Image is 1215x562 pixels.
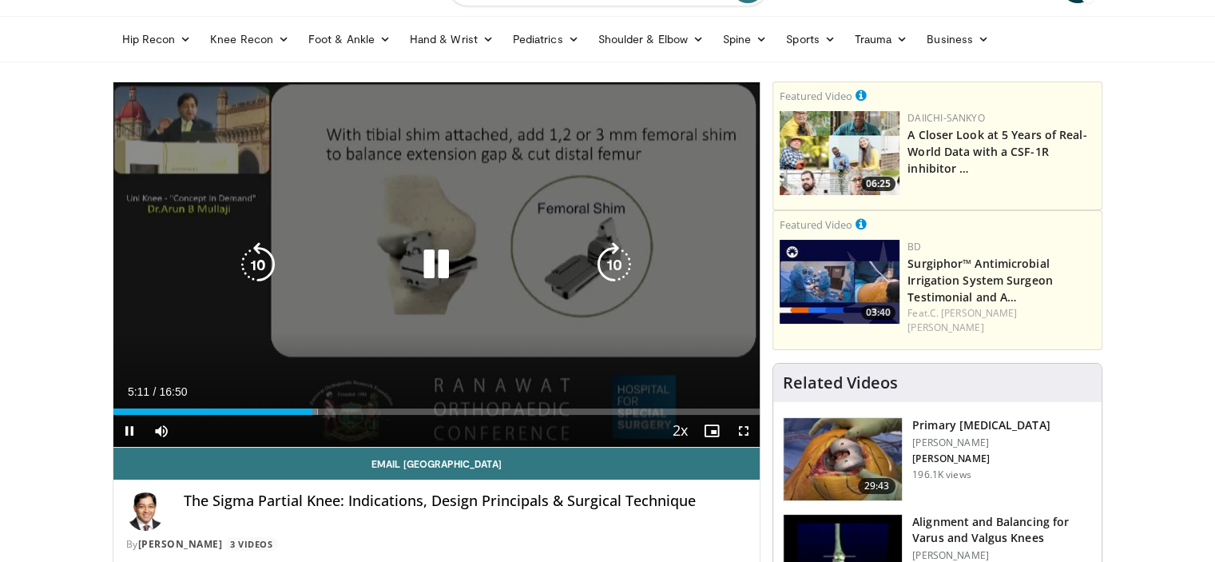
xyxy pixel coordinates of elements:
[113,82,760,448] video-js: Video Player
[907,256,1053,305] a: Surgiphor™ Antimicrobial Irrigation System Surgeon Testimonial and A…
[861,305,895,320] span: 03:40
[912,452,1050,465] p: [PERSON_NAME]
[159,385,187,398] span: 16:50
[907,240,921,253] a: BD
[780,89,852,103] small: Featured Video
[113,448,760,480] a: Email [GEOGRAPHIC_DATA]
[784,418,902,501] img: 297061_3.png.150x105_q85_crop-smart_upscale.jpg
[113,415,145,447] button: Pause
[907,306,1095,335] div: Feat.
[907,111,984,125] a: Daiichi-Sankyo
[299,23,400,55] a: Foot & Ankle
[845,23,918,55] a: Trauma
[907,306,1017,334] a: C. [PERSON_NAME] [PERSON_NAME]
[696,415,728,447] button: Enable picture-in-picture mode
[113,23,201,55] a: Hip Recon
[780,240,899,324] img: 70422da6-974a-44ac-bf9d-78c82a89d891.150x105_q85_crop-smart_upscale.jpg
[126,492,165,531] img: Avatar
[153,385,157,398] span: /
[912,436,1050,449] p: [PERSON_NAME]
[128,385,149,398] span: 5:11
[912,514,1092,546] h3: Alignment and Balancing for Varus and Valgus Knees
[126,537,748,552] div: By
[776,23,845,55] a: Sports
[780,111,899,195] a: 06:25
[912,468,971,481] p: 196.1K views
[861,177,895,191] span: 06:25
[917,23,999,55] a: Business
[783,373,898,393] h4: Related Videos
[138,537,223,551] a: [PERSON_NAME]
[225,537,278,551] a: 3 Videos
[912,549,1092,562] p: [PERSON_NAME]
[145,415,177,447] button: Mute
[184,492,748,510] h4: The Sigma Partial Knee: Indications, Design Principals & Surgical Technique
[503,23,589,55] a: Pediatrics
[728,415,760,447] button: Fullscreen
[400,23,503,55] a: Hand & Wrist
[780,217,852,232] small: Featured Video
[907,127,1086,176] a: A Closer Look at 5 Years of Real-World Data with a CSF-1R inhibitor …
[113,409,760,415] div: Progress Bar
[589,23,713,55] a: Shoulder & Elbow
[780,240,899,324] a: 03:40
[201,23,299,55] a: Knee Recon
[780,111,899,195] img: 93c22cae-14d1-47f0-9e4a-a244e824b022.png.150x105_q85_crop-smart_upscale.jpg
[713,23,776,55] a: Spine
[664,415,696,447] button: Playback Rate
[912,417,1050,433] h3: Primary [MEDICAL_DATA]
[858,478,896,494] span: 29:43
[783,417,1092,502] a: 29:43 Primary [MEDICAL_DATA] [PERSON_NAME] [PERSON_NAME] 196.1K views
